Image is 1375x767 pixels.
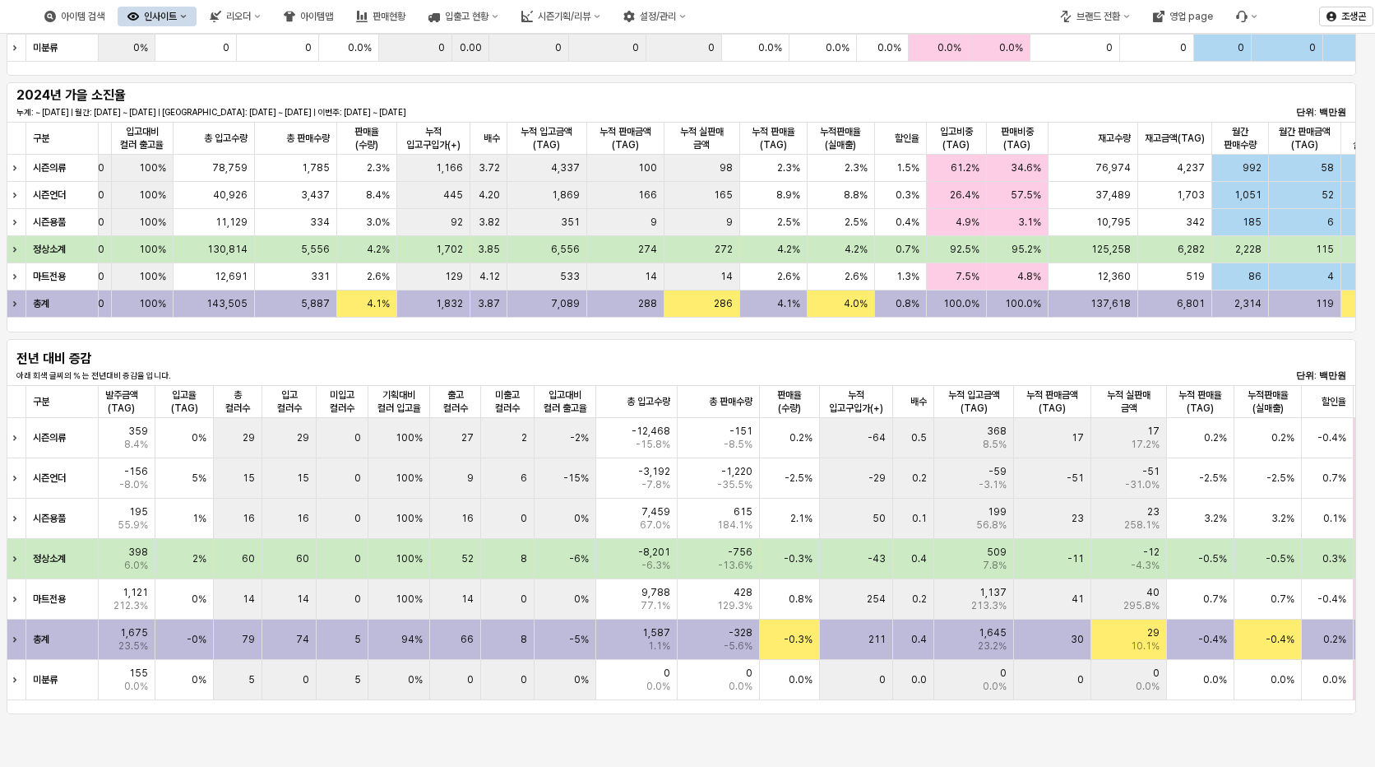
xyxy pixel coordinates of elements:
[7,499,28,538] div: Expand row
[1017,270,1041,283] span: 4.8%
[365,188,389,202] span: 8.4%
[35,7,114,26] div: 아이템 검색
[1234,188,1262,202] span: 1,051
[460,41,482,54] span: 0.00
[873,512,886,525] span: 50
[937,41,961,54] span: 0.0%
[895,297,919,310] span: 0.8%
[1341,10,1366,23] p: 조생곤
[1091,243,1131,256] span: 125,258
[785,472,812,485] span: -2.5%
[1321,188,1333,202] span: 52
[1067,472,1084,485] span: -51
[419,7,508,26] button: 입출고 현황
[243,431,255,444] span: 29
[7,236,28,263] div: Expand row
[442,188,462,202] span: 445
[521,472,527,485] span: 6
[1143,7,1223,26] button: 영업 page
[16,106,903,119] p: 누계: ~ [DATE] | 월간: [DATE] ~ [DATE] | [GEOGRAPHIC_DATA]: [DATE] ~ [DATE] | 이번주: [DATE] ~ [DATE]
[1011,161,1041,174] span: 34.6%
[97,216,104,229] span: 0
[33,132,49,145] span: 구분
[776,216,799,229] span: 2.5%
[912,472,927,485] span: 0.2
[16,87,238,104] h5: 2024년 가을 소진율
[1309,41,1316,54] span: 0
[521,512,527,525] span: 0
[1076,11,1120,22] div: 브랜드 전환
[896,270,919,283] span: 1.3%
[1000,41,1024,54] span: 0.0%
[144,11,177,22] div: 인사이트
[297,472,309,485] span: 15
[1235,369,1346,383] p: 단위: 백만원
[7,539,28,579] div: Expand row
[118,125,165,151] span: 입고대비 컬러 출고율
[343,125,389,151] span: 판매율(수량)
[644,270,656,283] span: 14
[366,161,389,174] span: 2.3%
[215,216,247,229] span: 11,129
[1021,388,1084,415] span: 누적 판매금액(TAG)
[1226,7,1267,26] div: Menu item 6
[714,243,732,256] span: 272
[725,216,732,229] span: 9
[133,41,148,54] span: 0%
[1243,161,1262,174] span: 992
[713,188,732,202] span: 165
[124,438,148,451] span: 8.4%
[1271,431,1294,444] span: 0.2%
[479,270,499,283] span: 4.12
[300,11,333,22] div: 아이템맵
[138,297,165,310] span: 100%
[309,216,329,229] span: 334
[868,472,886,485] span: -29
[323,388,361,415] span: 미입고 컬러수
[33,298,49,309] strong: 총계
[1320,161,1333,174] span: 58
[513,125,579,151] span: 누적 입고금액(TAG)
[203,132,247,145] span: 총 입고수량
[300,297,329,310] span: 5,887
[641,505,670,518] span: 7,459
[354,431,361,444] span: 0
[138,270,165,283] span: 100%
[1177,297,1205,310] span: 6,801
[243,472,255,485] span: 15
[138,243,165,256] span: 100%
[637,188,656,202] span: 166
[138,188,165,202] span: 100%
[776,243,799,256] span: 4.2%
[941,388,1007,415] span: 누적 입고금액(TAG)
[97,161,104,174] span: 0
[138,216,165,229] span: 100%
[346,7,415,26] button: 판매현황
[955,216,979,229] span: 4.9%
[1266,472,1294,485] span: -2.5%
[396,472,423,485] span: 100%
[1107,41,1113,54] span: 0
[206,297,247,310] span: 143,505
[301,161,329,174] span: 1,785
[1098,132,1131,145] span: 재고수량
[200,7,271,26] button: 리오더
[950,161,979,174] span: 61.2%
[550,243,579,256] span: 6,556
[1011,188,1041,202] span: 57.5%
[955,270,979,283] span: 7.5%
[7,155,28,181] div: Expand row
[403,125,462,151] span: 누적 입고구입가(+)
[206,243,247,256] span: 130,814
[1315,297,1333,310] span: 119
[776,297,799,310] span: 4.1%
[129,505,148,518] span: 195
[709,395,752,408] span: 총 판매수량
[775,188,799,202] span: 8.9%
[1186,216,1205,229] span: 342
[97,297,104,310] span: 0
[444,270,462,283] span: 129
[220,388,255,415] span: 총 컬러수
[461,512,474,525] span: 16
